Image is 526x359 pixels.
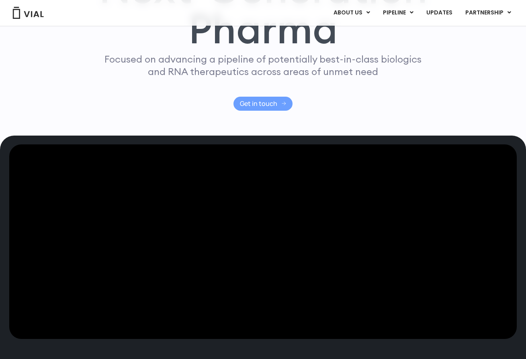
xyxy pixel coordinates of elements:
a: ABOUT USMenu Toggle [327,6,376,20]
a: Get in touch [233,97,293,111]
p: Focused on advancing a pipeline of potentially best-in-class biologics and RNA therapeutics acros... [101,53,425,78]
span: Get in touch [240,101,277,107]
a: UPDATES [420,6,458,20]
a: PARTNERSHIPMenu Toggle [459,6,518,20]
img: Vial Logo [12,7,44,19]
a: PIPELINEMenu Toggle [377,6,420,20]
